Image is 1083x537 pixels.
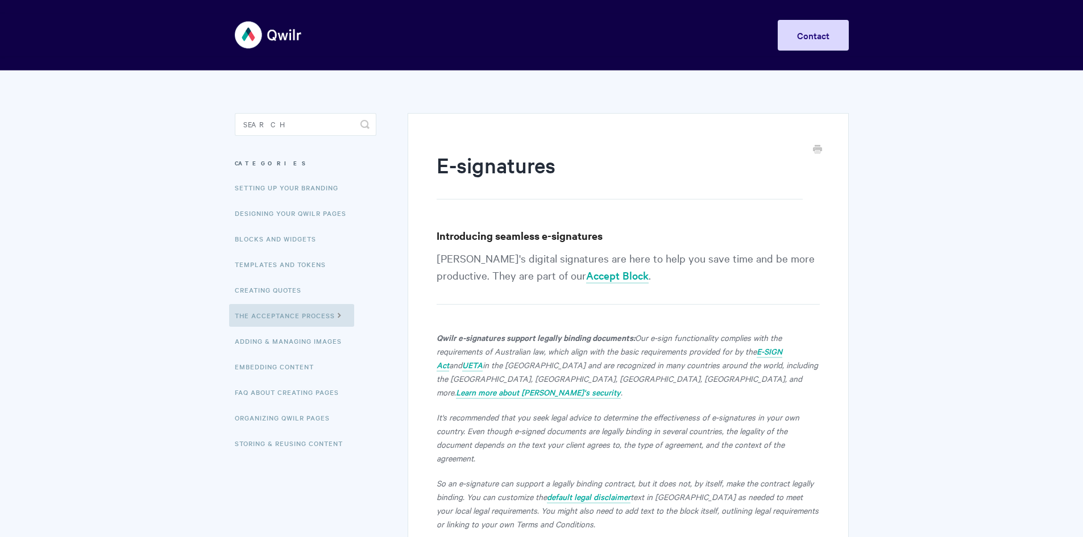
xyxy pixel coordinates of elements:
[235,406,338,429] a: Organizing Qwilr Pages
[235,278,310,301] a: Creating Quotes
[437,345,782,372] a: E-SIGN Act
[586,268,649,284] a: Accept Block
[235,330,350,352] a: Adding & Managing Images
[235,14,302,56] img: Qwilr Help Center
[235,227,325,250] a: Blocks and Widgets
[621,386,623,398] em: .
[235,432,351,455] a: Storing & Reusing Content
[813,144,822,156] a: Print this Article
[437,491,819,530] em: text in [GEOGRAPHIC_DATA] as needed to meet your local legal requirements. You might also need to...
[778,20,849,51] a: Contact
[437,151,802,199] h1: E-signatures
[437,249,819,305] p: [PERSON_NAME]'s digital signatures are here to help you save time and be more productive. They ar...
[449,359,462,371] em: and
[437,228,819,244] h3: Introducing seamless e-signatures
[437,331,635,343] strong: Qwilr e-signatures support legally binding documents:
[235,355,322,378] a: Embedding Content
[462,359,483,371] em: UETA
[456,386,621,399] a: Learn more about [PERSON_NAME]'s security
[235,253,334,276] a: Templates and Tokens
[235,153,376,173] h3: Categories
[235,202,355,224] a: Designing Your Qwilr Pages
[456,386,621,398] em: Learn more about [PERSON_NAME]'s security
[229,304,354,327] a: The Acceptance Process
[437,359,818,398] em: in the [GEOGRAPHIC_DATA] and are recognized in many countries around the world, including the [GE...
[437,411,799,464] em: It's recommended that you seek legal advice to determine the effectiveness of e-signatures in you...
[437,477,814,502] em: So an e-signature can support a legally binding contract, but it does not, by itself, make the co...
[547,491,630,503] a: default legal disclaimer
[235,113,376,136] input: Search
[547,491,630,502] em: default legal disclaimer
[235,381,347,403] a: FAQ About Creating Pages
[462,359,483,372] a: UETA
[235,176,347,199] a: Setting up your Branding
